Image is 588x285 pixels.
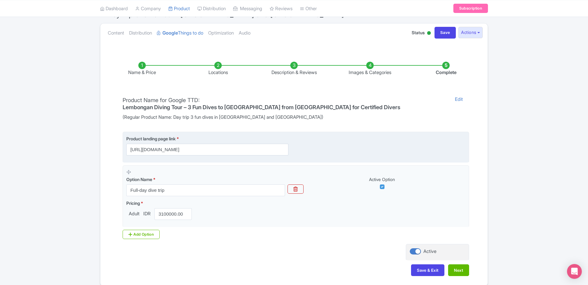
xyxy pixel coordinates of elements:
span: Product Name for Google TTD: [123,97,199,103]
li: Description & Reviews [256,62,332,76]
div: Active [426,29,432,38]
span: Option Name [126,177,152,182]
span: Adult [126,210,142,217]
div: Open Intercom Messenger [567,264,582,279]
span: Pricing [126,200,140,206]
input: 0.00 [154,208,192,220]
a: GoogleThings to do [157,23,203,43]
span: Active Option [369,177,395,182]
span: Status [412,29,425,36]
a: Subscription [453,4,488,13]
a: Content [108,23,124,43]
button: Actions [458,27,483,38]
a: Optimization [208,23,234,43]
span: IDR [142,210,152,217]
input: Product landing page link [126,144,288,155]
h4: Lembongan Diving Tour – 3 Fun Dives to [GEOGRAPHIC_DATA] from [GEOGRAPHIC_DATA] for Certified Divers [123,104,400,110]
span: Day trip 3 fun dives in [GEOGRAPHIC_DATA] and [GEOGRAPHIC_DATA] [107,10,344,19]
div: Active [423,248,436,255]
button: Next [448,264,469,276]
li: Images & Categories [332,62,408,76]
a: Distribution [129,23,152,43]
input: Save [435,27,456,39]
li: Name & Price [104,62,180,76]
li: Locations [180,62,256,76]
div: Add Option [123,230,160,239]
input: Option Name [126,184,285,196]
span: Product landing page link [126,136,176,141]
button: Save & Exit [411,264,444,276]
strong: Google [162,30,178,37]
li: Complete [408,62,484,76]
span: (Regular Product Name: Day trip 3 fun dives in [GEOGRAPHIC_DATA] and [GEOGRAPHIC_DATA]) [123,114,445,121]
a: Audio [239,23,250,43]
a: Edit [449,96,469,121]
